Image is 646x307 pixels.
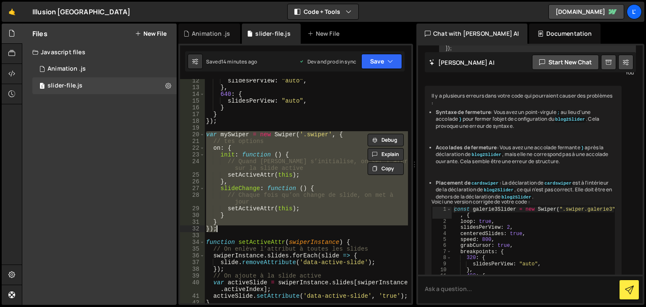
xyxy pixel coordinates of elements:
[548,4,624,19] a: [DOMAIN_NAME]
[180,91,205,98] div: 14
[432,273,452,279] div: 11
[48,65,86,73] div: Animation .js
[432,225,452,230] div: 3
[180,178,205,185] div: 26
[432,255,452,261] div: 8
[471,180,500,186] code: cardswiper
[627,4,642,19] a: L'
[307,29,343,38] div: New File
[436,109,615,130] li: : Vous avez un point-virgule au lieu d'une accolade pour fermer l'objet de configuration du . Cel...
[483,187,514,193] code: blog2Slider
[180,138,205,145] div: 21
[180,239,205,246] div: 34
[180,232,205,239] div: 33
[40,83,45,90] span: 1
[432,237,452,243] div: 5
[255,29,290,38] div: slider-file.js
[180,145,205,151] div: 22
[221,58,257,65] div: 14 minutes ago
[368,148,404,161] button: Explain
[180,225,205,232] div: 32
[436,179,500,186] strong: Placement de
[441,68,634,77] div: You
[368,134,404,146] button: Debug
[180,266,205,273] div: 38
[135,30,167,37] button: New File
[2,2,22,22] a: 🤙
[32,29,48,38] h2: Files
[180,98,205,104] div: 15
[432,230,452,236] div: 4
[436,180,615,201] li: : La déclaration de est à l'intérieur de la déclaration de , ce qui n'est pas correct. Elle doit ...
[180,205,205,212] div: 29
[580,145,585,151] code: }
[180,118,205,124] div: 18
[180,192,205,205] div: 28
[32,61,177,77] div: 16569/47572.js
[432,206,452,219] div: 1
[180,84,205,91] div: 13
[432,249,452,255] div: 7
[432,267,452,273] div: 10
[180,246,205,252] div: 35
[458,116,462,122] code: }
[180,279,205,293] div: 40
[192,29,230,38] div: Animation .js
[556,110,561,116] code: ;
[180,273,205,279] div: 39
[180,111,205,118] div: 17
[206,58,257,65] div: Saved
[436,144,497,151] strong: Accolades de fermeture
[361,54,402,69] button: Save
[180,219,205,225] div: 31
[436,109,491,116] strong: Syntaxe de fermeture
[288,4,358,19] button: Code + Tools
[500,194,532,200] code: blog2Slider
[180,151,205,158] div: 23
[32,7,130,17] div: Illusion [GEOGRAPHIC_DATA]
[180,252,205,259] div: 36
[180,293,205,299] div: 41
[436,144,615,165] li: : Vous avez une accolade fermante après la déclaration de , mais elle ne correspond pas à une acc...
[471,152,502,158] code: blog2Slider
[416,24,527,44] div: Chat with [PERSON_NAME] AI
[554,116,586,122] code: blog2Slider
[180,104,205,111] div: 16
[32,77,177,94] div: 16569/45286.js
[180,158,205,172] div: 24
[432,261,452,267] div: 9
[180,131,205,138] div: 20
[299,58,356,65] div: Dev and prod in sync
[48,82,82,90] div: slider-file.js
[432,219,452,225] div: 2
[529,24,600,44] div: Documentation
[180,185,205,192] div: 27
[544,180,573,186] code: cardswiper
[429,58,495,66] h2: [PERSON_NAME] AI
[180,212,205,219] div: 30
[368,162,404,175] button: Copy
[532,55,599,70] button: Start new chat
[180,172,205,178] div: 25
[180,299,205,306] div: 42
[180,124,205,131] div: 19
[22,44,177,61] div: Javascript files
[180,77,205,84] div: 12
[180,259,205,266] div: 37
[432,243,452,249] div: 6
